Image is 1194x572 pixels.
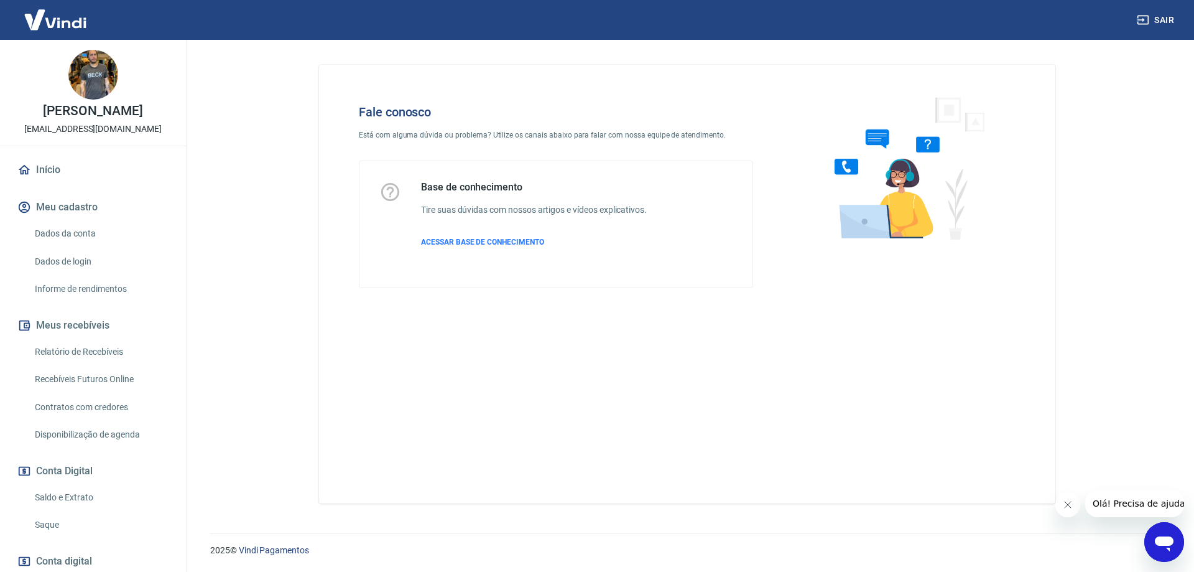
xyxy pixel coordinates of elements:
[15,194,171,221] button: Meu cadastro
[810,85,999,251] img: Fale conosco
[210,544,1164,557] p: 2025 ©
[1055,492,1080,517] iframe: Fechar mensagem
[30,422,171,448] a: Disponibilização de agenda
[239,545,309,555] a: Vindi Pagamentos
[421,237,647,248] a: ACESSAR BASE DE CONHECIMENTO
[36,553,92,570] span: Conta digital
[15,156,171,184] a: Início
[1085,490,1184,517] iframe: Mensagem da empresa
[359,129,753,141] p: Está com alguma dúvida ou problema? Utilize os canais abaixo para falar com nossa equipe de atend...
[30,395,171,420] a: Contratos com credores
[15,312,171,339] button: Meus recebíveis
[30,221,171,246] a: Dados da conta
[30,249,171,274] a: Dados de login
[30,485,171,510] a: Saldo e Extrato
[43,105,142,118] p: [PERSON_NAME]
[1144,522,1184,562] iframe: Botão para abrir a janela de mensagens
[30,512,171,538] a: Saque
[30,367,171,392] a: Recebíveis Futuros Online
[68,50,118,100] img: ce8ff52f-bcd2-49a8-84f6-a554198385d7.jpeg
[15,1,96,39] img: Vindi
[24,123,162,136] p: [EMAIL_ADDRESS][DOMAIN_NAME]
[359,105,753,120] h4: Fale conosco
[421,181,647,194] h5: Base de conhecimento
[30,276,171,302] a: Informe de rendimentos
[15,457,171,485] button: Conta Digital
[30,339,171,365] a: Relatório de Recebíveis
[421,204,647,217] h6: Tire suas dúvidas com nossos artigos e vídeos explicativos.
[7,9,104,19] span: Olá! Precisa de ajuda?
[421,238,544,246] span: ACESSAR BASE DE CONHECIMENTO
[1134,9,1179,32] button: Sair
